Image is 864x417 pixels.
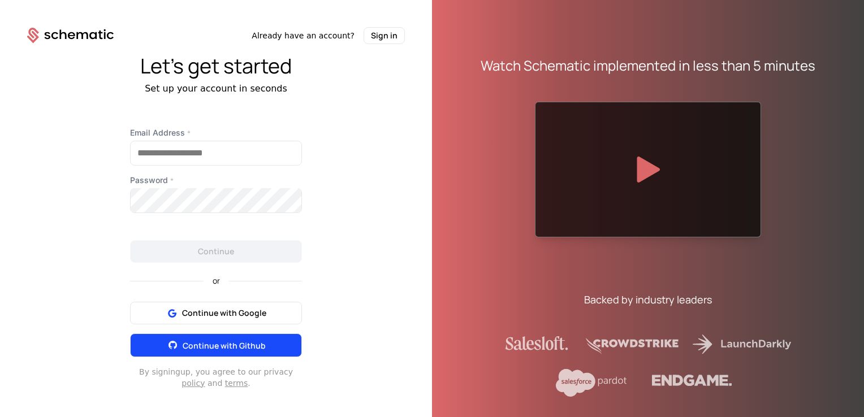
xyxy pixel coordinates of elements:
div: Watch Schematic implemented in less than 5 minutes [481,57,815,75]
button: Continue with Google [130,302,302,324]
span: Continue with Google [182,307,266,319]
span: or [204,277,229,285]
button: Continue with Github [130,333,302,357]
div: By signing up , you agree to our privacy and . [130,366,302,389]
span: Already have an account? [252,30,355,41]
label: Password [130,175,302,186]
a: terms [225,379,248,388]
button: Sign in [364,27,405,44]
button: Continue [130,240,302,263]
div: Backed by industry leaders [584,292,712,307]
label: Email Address [130,127,302,138]
a: policy [182,379,205,388]
span: Continue with Github [183,340,266,351]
